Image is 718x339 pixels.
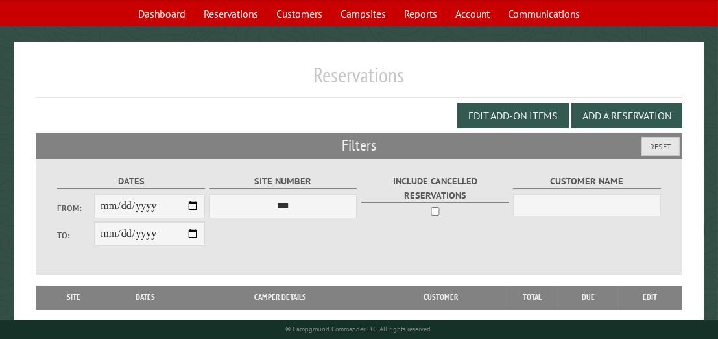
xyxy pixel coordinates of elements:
a: Communications [500,1,588,26]
div: Domain Overview [49,77,116,85]
a: Dashboard [130,1,193,26]
button: Reset [641,137,680,156]
label: From: [57,202,94,214]
img: logo_orange.svg [21,21,31,31]
label: Customer Name [513,174,661,189]
img: website_grey.svg [21,34,31,44]
th: Total [507,286,558,309]
th: Camper Details [185,286,375,309]
a: Campsites [333,1,394,26]
label: Include Cancelled Reservations [361,174,509,203]
th: Customer [375,286,506,309]
th: Dates [104,286,186,309]
a: Customers [269,1,330,26]
label: To: [57,229,94,242]
div: Keywords by Traffic [143,77,219,85]
button: Add a Reservation [571,103,682,128]
label: Site Number [209,174,357,189]
img: tab_keywords_by_traffic_grey.svg [129,75,139,86]
div: Domain: [DOMAIN_NAME] [34,34,143,44]
a: Account [448,1,497,26]
th: Site [42,286,104,309]
th: Due [558,286,618,309]
small: © Campground Commander LLC. All rights reserved. [286,325,433,333]
th: Edit [618,286,682,309]
h2: Filters [36,133,682,158]
button: Edit Add-on Items [457,103,569,128]
h1: Reservations [36,62,682,98]
div: v 4.0.25 [36,21,64,31]
label: Dates [57,174,205,189]
img: tab_domain_overview_orange.svg [35,75,45,86]
a: Reservations [196,1,266,26]
a: Reports [396,1,445,26]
